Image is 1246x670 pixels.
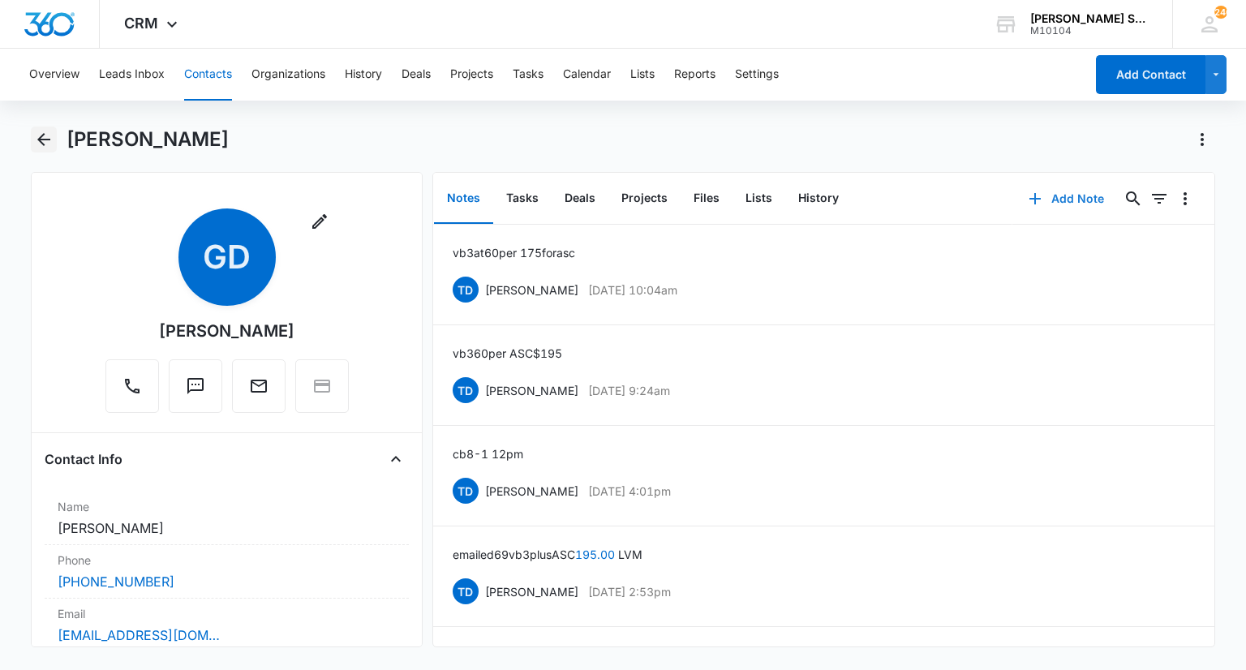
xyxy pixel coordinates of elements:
p: [DATE] 10:04am [588,281,677,298]
div: account name [1030,12,1149,25]
span: TD [453,277,479,303]
button: Search... [1120,186,1146,212]
button: Email [232,359,286,413]
span: TD [453,578,479,604]
button: Back [31,127,56,152]
button: Filters [1146,186,1172,212]
p: [PERSON_NAME] [485,583,578,600]
span: TD [453,478,479,504]
span: TD [453,377,479,403]
button: Close [383,446,409,472]
span: 246 [1214,6,1227,19]
button: Deals [552,174,608,224]
h1: [PERSON_NAME] [67,127,229,152]
p: emailed 69 vb 3 plus ASC LVM [453,546,642,563]
button: Tasks [493,174,552,224]
label: Name [58,498,395,515]
button: Deals [402,49,431,101]
div: Name[PERSON_NAME] [45,492,408,545]
button: History [345,49,382,101]
button: Projects [608,174,681,224]
h4: Contact Info [45,449,122,469]
a: Call [105,384,159,398]
p: [PERSON_NAME] [485,382,578,399]
p: [PERSON_NAME] [485,281,578,298]
div: Email[EMAIL_ADDRESS][DOMAIN_NAME] [45,599,408,652]
button: Organizations [251,49,325,101]
p: [PERSON_NAME] [485,483,578,500]
a: [PHONE_NUMBER] [58,572,174,591]
button: History [785,174,852,224]
p: [DATE] 4:01pm [588,483,671,500]
a: Text [169,384,222,398]
button: Files [681,174,733,224]
div: notifications count [1214,6,1227,19]
p: cb 8-1 12pm [453,445,523,462]
button: Contacts [184,49,232,101]
div: Phone[PHONE_NUMBER] [45,545,408,599]
label: Phone [58,552,395,569]
a: [EMAIL_ADDRESS][DOMAIN_NAME] [58,625,220,645]
dd: [PERSON_NAME] [58,518,395,538]
button: Actions [1189,127,1215,152]
button: Add Note [1012,179,1120,218]
p: vb3 at 60 per 175 for asc [453,244,575,261]
button: Lists [733,174,785,224]
p: vb 3 60 per ASC$195 [453,345,562,362]
button: Calendar [563,49,611,101]
p: [DATE] 2:53pm [588,583,671,600]
span: GD [178,208,276,306]
span: CRM [124,15,158,32]
p: [DATE] 9:24am [588,382,670,399]
button: Tasks [513,49,544,101]
button: Lists [630,49,655,101]
button: Overflow Menu [1172,186,1198,212]
button: Text [169,359,222,413]
div: [PERSON_NAME] [159,319,294,343]
button: Reports [674,49,715,101]
button: Leads Inbox [99,49,165,101]
div: account id [1030,25,1149,37]
button: Settings [735,49,779,101]
button: Notes [434,174,493,224]
button: Projects [450,49,493,101]
label: Email [58,605,395,622]
button: Call [105,359,159,413]
a: Email [232,384,286,398]
button: Add Contact [1096,55,1205,94]
a: 195.00 [575,548,615,561]
button: Overview [29,49,79,101]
